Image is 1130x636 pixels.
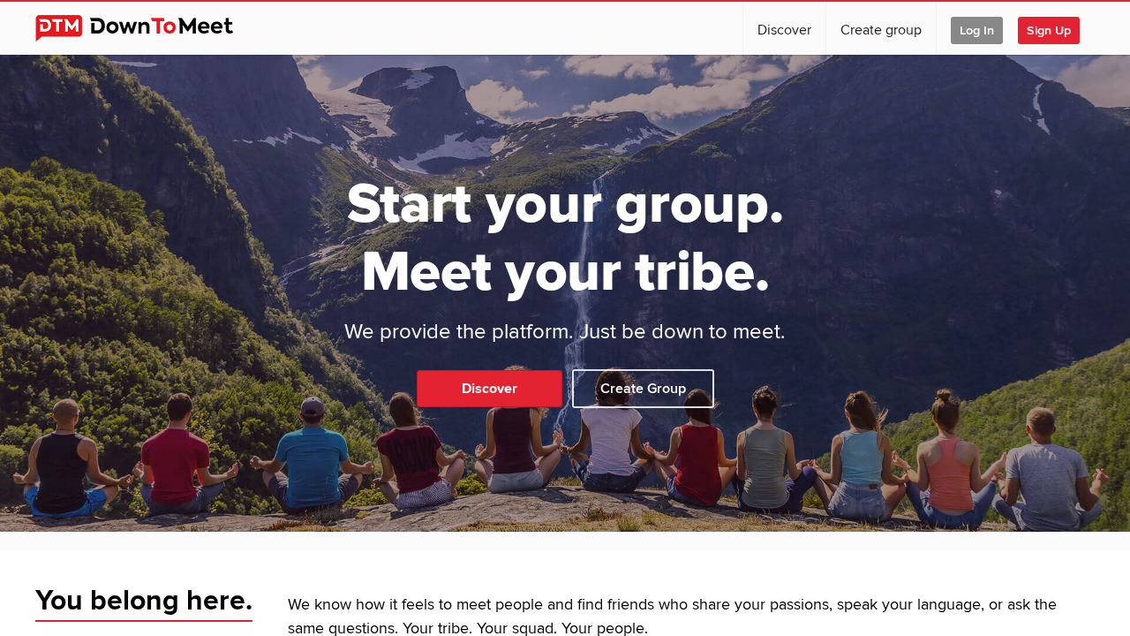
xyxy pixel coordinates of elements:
a: Sign Up [1018,2,1094,55]
img: DownToMeet [35,15,260,42]
a: Create group [826,2,936,55]
a: Log In [937,2,1017,55]
a: Create Group [572,369,714,408]
a: Discover [417,370,562,407]
a: Discover [743,2,825,55]
span: You belong here. [35,583,252,622]
h1: Start your group. Meet your tribe. [278,170,852,307]
span: Sign Up [1018,17,1080,44]
span: Log In [951,17,1003,44]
